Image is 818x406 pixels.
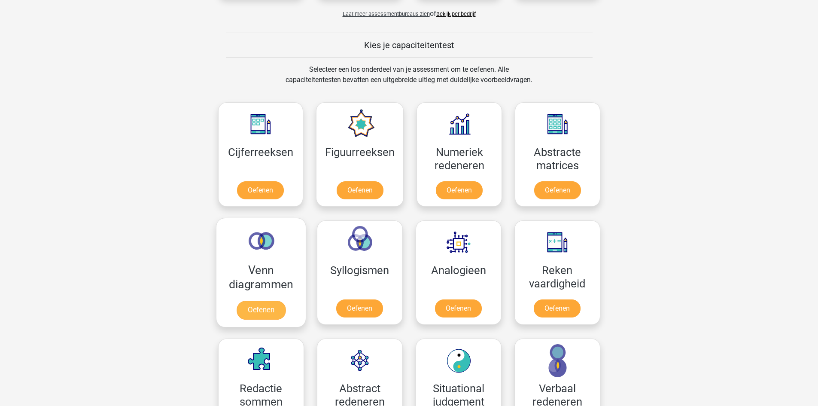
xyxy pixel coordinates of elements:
a: Bekijk per bedrijf [436,11,476,17]
span: Laat meer assessmentbureaus zien [343,11,430,17]
a: Oefenen [534,299,581,317]
div: of [212,2,607,19]
a: Oefenen [237,181,284,199]
a: Oefenen [337,181,383,199]
a: Oefenen [436,181,483,199]
h5: Kies je capaciteitentest [226,40,593,50]
div: Selecteer een los onderdeel van je assessment om te oefenen. Alle capaciteitentesten bevatten een... [277,64,541,95]
a: Oefenen [435,299,482,317]
a: Oefenen [236,301,285,320]
a: Oefenen [336,299,383,317]
a: Oefenen [534,181,581,199]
